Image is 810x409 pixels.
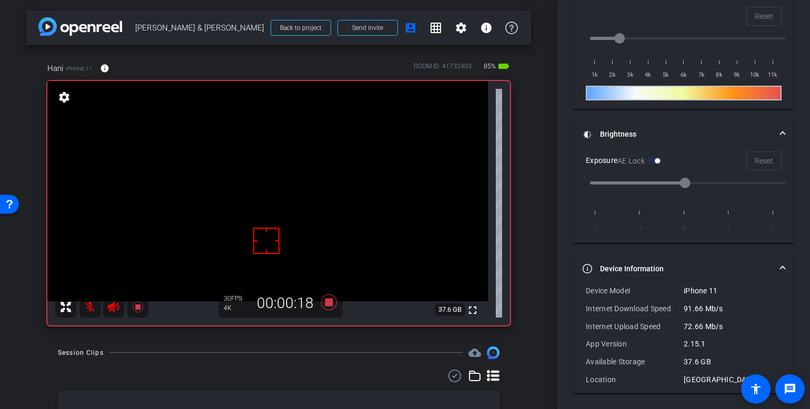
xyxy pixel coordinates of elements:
[497,60,510,73] mat-icon: battery_std
[573,151,794,243] div: Brightness
[435,303,465,316] span: 37.6 GB
[604,70,622,80] span: 2k
[38,17,122,36] img: app-logo
[231,295,242,302] span: FPS
[58,347,104,358] div: Session Clips
[573,118,794,151] mat-expansion-panel-header: Brightness
[586,339,684,349] div: App Version
[583,263,772,274] mat-panel-title: Device Information
[684,374,782,385] div: [GEOGRAPHIC_DATA]
[271,20,331,36] button: Back to project
[487,346,499,359] img: Session clips
[337,20,398,36] button: Send invite
[684,285,782,296] div: iPhone 11
[135,17,264,38] span: [PERSON_NAME] & [PERSON_NAME]
[100,64,109,73] mat-icon: info
[586,374,684,385] div: Location
[657,70,675,80] span: 5k
[684,303,782,314] div: 91.66 Mb/s
[764,220,782,235] span: 2
[711,70,728,80] span: 8k
[482,58,497,75] span: 85%
[693,70,711,80] span: 7k
[66,65,92,73] span: iPhone 11
[57,91,72,104] mat-icon: settings
[224,304,250,312] div: 4K
[784,383,796,395] mat-icon: message
[622,70,639,80] span: 3k
[468,346,481,359] mat-icon: cloud_upload
[414,62,472,77] div: ROOM ID: 41732403
[675,70,693,80] span: 6k
[455,22,467,34] mat-icon: settings
[583,129,772,140] mat-panel-title: Brightness
[586,155,663,166] div: Exposure
[466,304,479,316] mat-icon: fullscreen
[639,70,657,80] span: 4k
[280,24,322,32] span: Back to project
[586,356,684,367] div: Available Storage
[719,220,737,235] span: 1
[586,220,604,235] span: -2
[675,220,693,235] span: 0
[684,356,782,367] div: 37.6 GB
[573,285,794,393] div: Device Information
[631,220,648,235] span: -1
[586,303,684,314] div: Internet Download Speed
[47,63,63,74] span: Hani
[728,70,746,80] span: 9k
[749,383,762,395] mat-icon: accessibility
[586,70,604,80] span: 1k
[468,346,481,359] span: Destinations for your clips
[429,22,442,34] mat-icon: grid_on
[480,22,493,34] mat-icon: info
[617,156,647,166] label: AE Lock
[586,285,684,296] div: Device Model
[764,70,782,80] span: 11k
[224,294,250,303] div: 30
[404,22,417,34] mat-icon: account_box
[586,321,684,332] div: Internet Upload Speed
[573,252,794,285] mat-expansion-panel-header: Device Information
[684,321,782,332] div: 72.66 Mb/s
[746,70,764,80] span: 10k
[684,339,782,349] div: 2.15.1
[250,294,321,312] div: 00:00:18
[352,24,383,32] span: Send invite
